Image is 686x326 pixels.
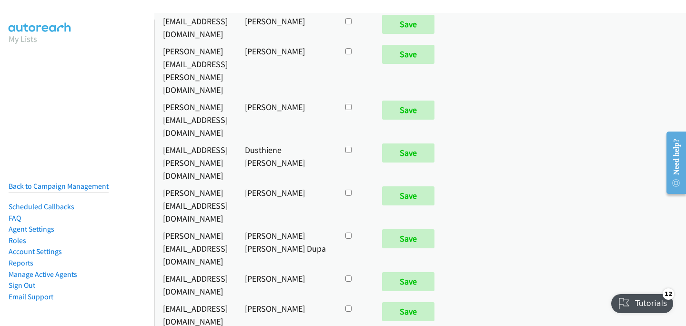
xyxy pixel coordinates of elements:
a: My Lists [9,33,37,44]
a: Back to Campaign Management [9,182,109,191]
a: Sign Out [9,281,35,290]
td: [PERSON_NAME][EMAIL_ADDRESS][DOMAIN_NAME] [154,98,236,141]
input: Save [382,101,434,120]
input: Save [382,229,434,248]
td: [PERSON_NAME] [PERSON_NAME] Dupa [236,227,335,270]
td: [EMAIL_ADDRESS][DOMAIN_NAME] [154,12,236,42]
input: Save [382,143,434,163]
td: Dusthiene [PERSON_NAME] [236,141,335,184]
a: Account Settings [9,247,62,256]
a: Scheduled Callbacks [9,202,74,211]
a: Email Support [9,292,53,301]
td: [EMAIL_ADDRESS][DOMAIN_NAME] [154,270,236,300]
a: Roles [9,236,26,245]
td: [PERSON_NAME][EMAIL_ADDRESS][PERSON_NAME][DOMAIN_NAME] [154,42,236,98]
iframe: Checklist [605,285,679,319]
td: [PERSON_NAME] [236,98,335,141]
td: [PERSON_NAME] [236,270,335,300]
a: Agent Settings [9,224,54,234]
iframe: Resource Center [659,125,686,201]
input: Save [382,272,434,291]
input: Save [382,302,434,321]
td: [PERSON_NAME] [236,42,335,98]
td: [PERSON_NAME][EMAIL_ADDRESS][DOMAIN_NAME] [154,184,236,227]
td: [PERSON_NAME] [236,12,335,42]
td: [PERSON_NAME] [236,184,335,227]
a: Manage Active Agents [9,270,77,279]
td: [PERSON_NAME][EMAIL_ADDRESS][DOMAIN_NAME] [154,227,236,270]
a: FAQ [9,214,21,223]
input: Save [382,15,434,34]
a: Reports [9,258,33,267]
td: [EMAIL_ADDRESS][PERSON_NAME][DOMAIN_NAME] [154,141,236,184]
input: Save [382,45,434,64]
input: Save [382,186,434,205]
